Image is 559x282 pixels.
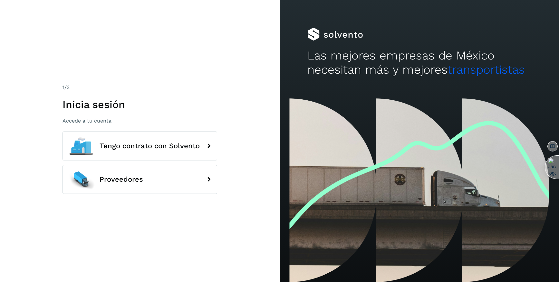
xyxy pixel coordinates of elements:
span: Proveedores [100,176,143,183]
div: /2 [63,84,217,91]
h2: Las mejores empresas de México necesitan más y mejores [307,49,531,77]
p: Accede a tu cuenta [63,118,217,124]
button: Proveedores [63,165,217,194]
h1: Inicia sesión [63,98,217,111]
span: Tengo contrato con Solvento [100,142,200,150]
span: transportistas [448,63,525,77]
span: 1 [63,84,64,90]
button: Tengo contrato con Solvento [63,132,217,160]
